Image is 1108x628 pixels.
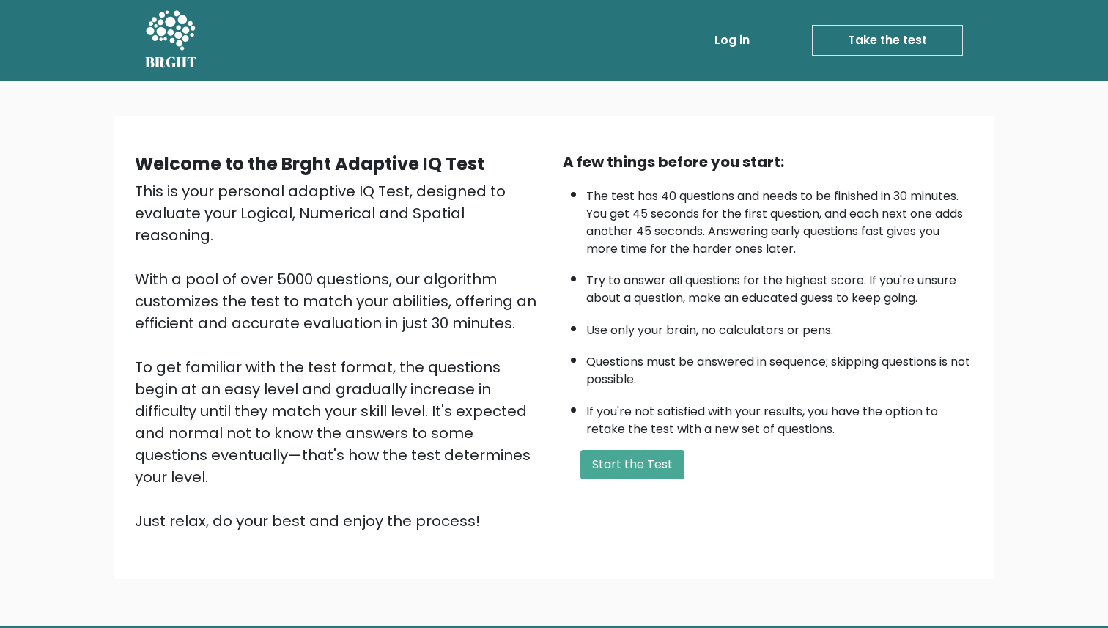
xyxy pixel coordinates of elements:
li: Questions must be answered in sequence; skipping questions is not possible. [586,346,973,388]
a: BRGHT [145,6,198,75]
b: Welcome to the Brght Adaptive IQ Test [135,152,484,176]
button: Start the Test [580,450,684,479]
h5: BRGHT [145,53,198,71]
li: If you're not satisfied with your results, you have the option to retake the test with a new set ... [586,396,973,438]
li: Try to answer all questions for the highest score. If you're unsure about a question, make an edu... [586,265,973,307]
div: This is your personal adaptive IQ Test, designed to evaluate your Logical, Numerical and Spatial ... [135,180,545,532]
li: Use only your brain, no calculators or pens. [586,314,973,339]
a: Take the test [812,25,963,56]
div: A few things before you start: [563,151,973,173]
li: The test has 40 questions and needs to be finished in 30 minutes. You get 45 seconds for the firs... [586,180,973,258]
a: Log in [709,26,756,55]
